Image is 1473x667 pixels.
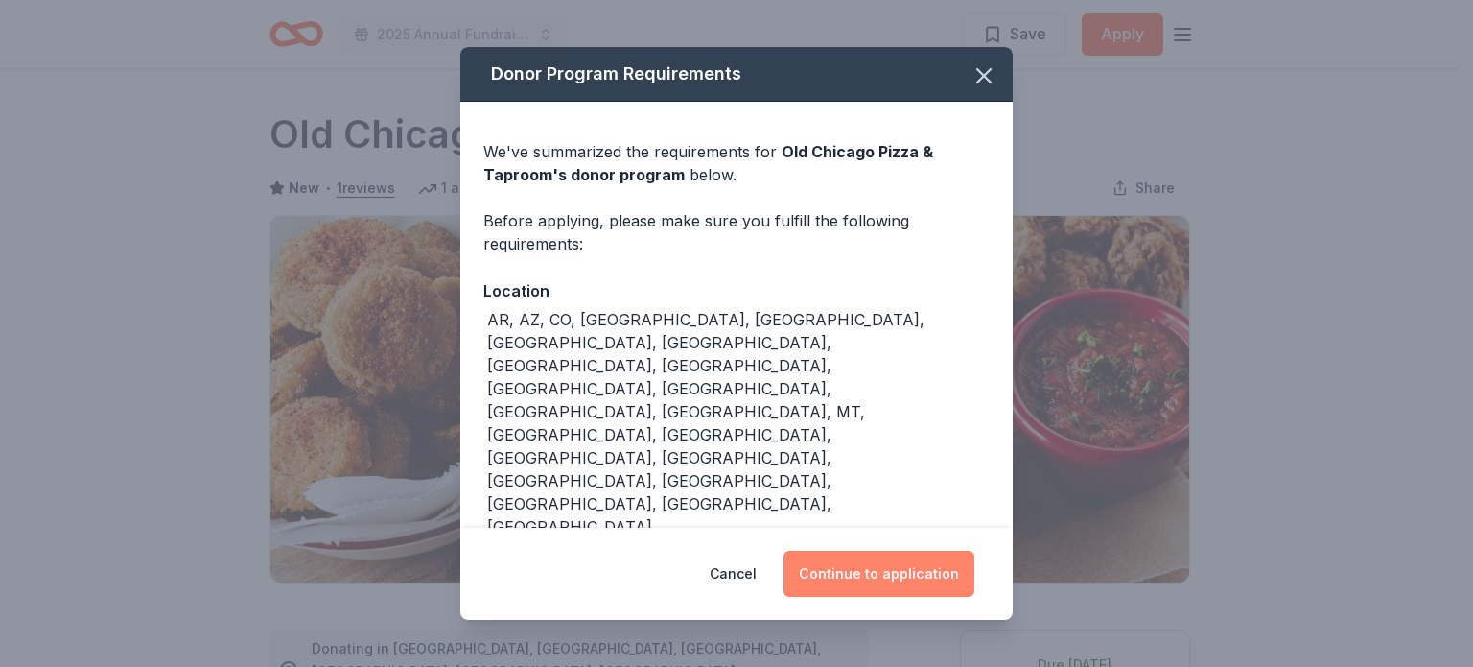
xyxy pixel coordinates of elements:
[460,47,1013,102] div: Donor Program Requirements
[783,551,974,597] button: Continue to application
[710,551,757,597] button: Cancel
[483,140,990,186] div: We've summarized the requirements for below.
[483,209,990,255] div: Before applying, please make sure you fulfill the following requirements:
[483,278,990,303] div: Location
[487,308,990,538] div: AR, AZ, CO, [GEOGRAPHIC_DATA], [GEOGRAPHIC_DATA], [GEOGRAPHIC_DATA], [GEOGRAPHIC_DATA], [GEOGRAPH...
